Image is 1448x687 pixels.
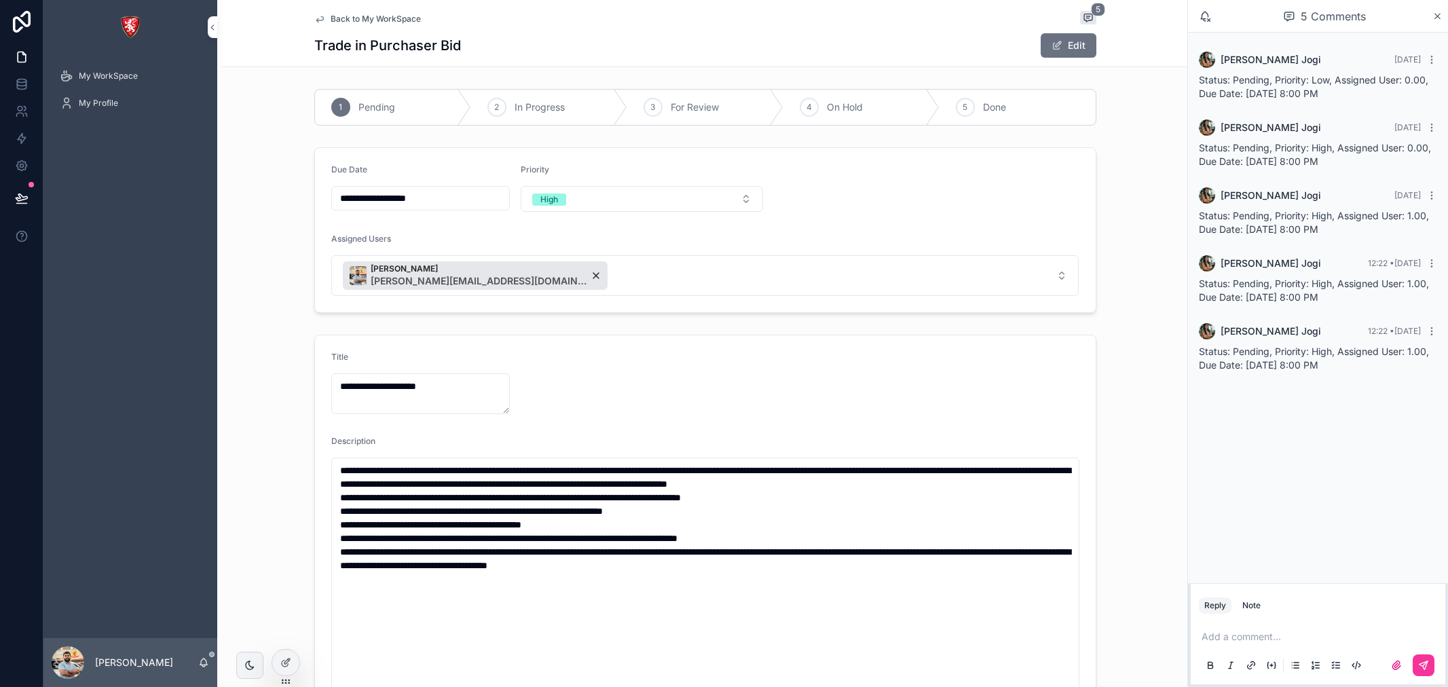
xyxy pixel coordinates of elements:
[827,100,863,114] span: On Hold
[314,36,461,55] h1: Trade in Purchaser Bid
[314,14,421,24] a: Back to My WorkSpace
[494,102,499,113] span: 2
[1199,278,1429,303] span: Status: Pending, Priority: High, Assigned User: 1.00, Due Date: [DATE] 8:00 PM
[1221,257,1321,270] span: [PERSON_NAME] Jogi
[521,186,763,212] button: Select Button
[806,102,812,113] span: 4
[331,14,421,24] span: Back to My WorkSpace
[358,100,395,114] span: Pending
[1237,597,1266,614] button: Note
[1199,142,1431,167] span: Status: Pending, Priority: High, Assigned User: 0.00, Due Date: [DATE] 8:00 PM
[1199,346,1429,371] span: Status: Pending, Priority: High, Assigned User: 1.00, Due Date: [DATE] 8:00 PM
[540,193,558,206] div: High
[1301,8,1366,24] span: 5 Comments
[371,274,588,288] span: [PERSON_NAME][EMAIL_ADDRESS][DOMAIN_NAME]
[52,91,209,115] a: My Profile
[1221,53,1321,67] span: [PERSON_NAME] Jogi
[331,164,367,174] span: Due Date
[52,64,209,88] a: My WorkSpace
[1368,258,1421,268] span: 12:22 • [DATE]
[1394,54,1421,64] span: [DATE]
[331,436,375,446] span: Description
[331,255,1079,296] button: Select Button
[1394,122,1421,132] span: [DATE]
[43,54,217,133] div: scrollable content
[515,100,565,114] span: In Progress
[1199,210,1429,235] span: Status: Pending, Priority: High, Assigned User: 1.00, Due Date: [DATE] 8:00 PM
[95,656,173,669] p: [PERSON_NAME]
[1242,600,1261,611] div: Note
[1080,11,1096,27] button: 5
[1091,3,1105,16] span: 5
[1221,121,1321,134] span: [PERSON_NAME] Jogi
[521,164,549,174] span: Priority
[119,16,141,38] img: App logo
[1199,597,1231,614] button: Reply
[331,234,391,244] span: Assigned Users
[79,98,118,109] span: My Profile
[1199,74,1428,99] span: Status: Pending, Priority: Low, Assigned User: 0.00, Due Date: [DATE] 8:00 PM
[371,263,588,274] span: [PERSON_NAME]
[1221,324,1321,338] span: [PERSON_NAME] Jogi
[650,102,655,113] span: 3
[1041,33,1096,58] button: Edit
[1368,326,1421,336] span: 12:22 • [DATE]
[339,102,342,113] span: 1
[671,100,719,114] span: For Review
[343,261,608,290] button: Unselect 13
[963,102,967,113] span: 5
[983,100,1006,114] span: Done
[1221,189,1321,202] span: [PERSON_NAME] Jogi
[1394,190,1421,200] span: [DATE]
[331,352,348,362] span: Title
[79,71,138,81] span: My WorkSpace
